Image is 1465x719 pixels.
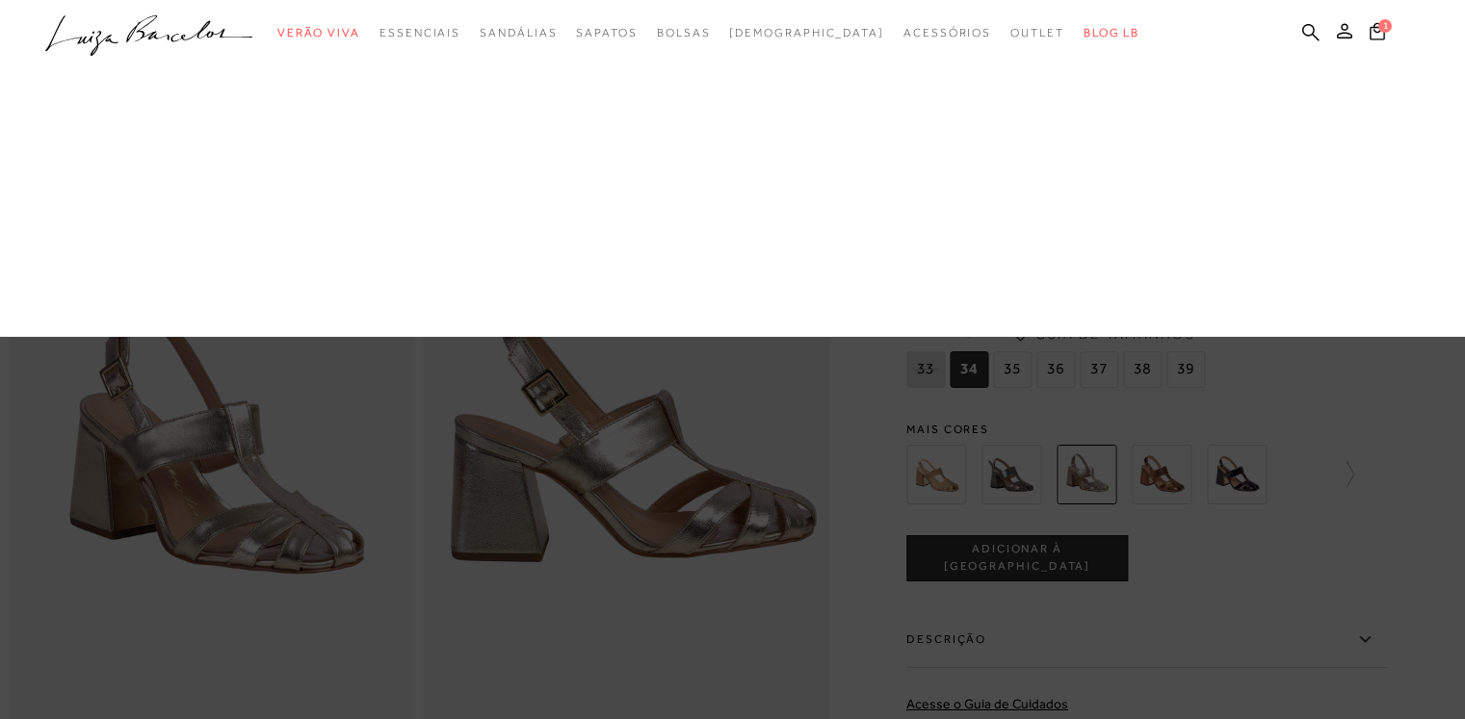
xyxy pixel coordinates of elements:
span: Sapatos [576,26,637,39]
span: 1 [1378,19,1392,33]
a: categoryNavScreenReaderText [576,15,637,51]
a: categoryNavScreenReaderText [379,15,460,51]
a: categoryNavScreenReaderText [1010,15,1064,51]
a: categoryNavScreenReaderText [903,15,991,51]
span: Verão Viva [277,26,360,39]
a: noSubCategoriesText [729,15,884,51]
a: categoryNavScreenReaderText [480,15,557,51]
a: BLOG LB [1084,15,1139,51]
span: BLOG LB [1084,26,1139,39]
span: [DEMOGRAPHIC_DATA] [729,26,884,39]
span: Essenciais [379,26,460,39]
a: categoryNavScreenReaderText [277,15,360,51]
span: Outlet [1010,26,1064,39]
a: categoryNavScreenReaderText [657,15,711,51]
button: 1 [1364,21,1391,47]
span: Acessórios [903,26,991,39]
span: Bolsas [657,26,711,39]
span: Sandálias [480,26,557,39]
